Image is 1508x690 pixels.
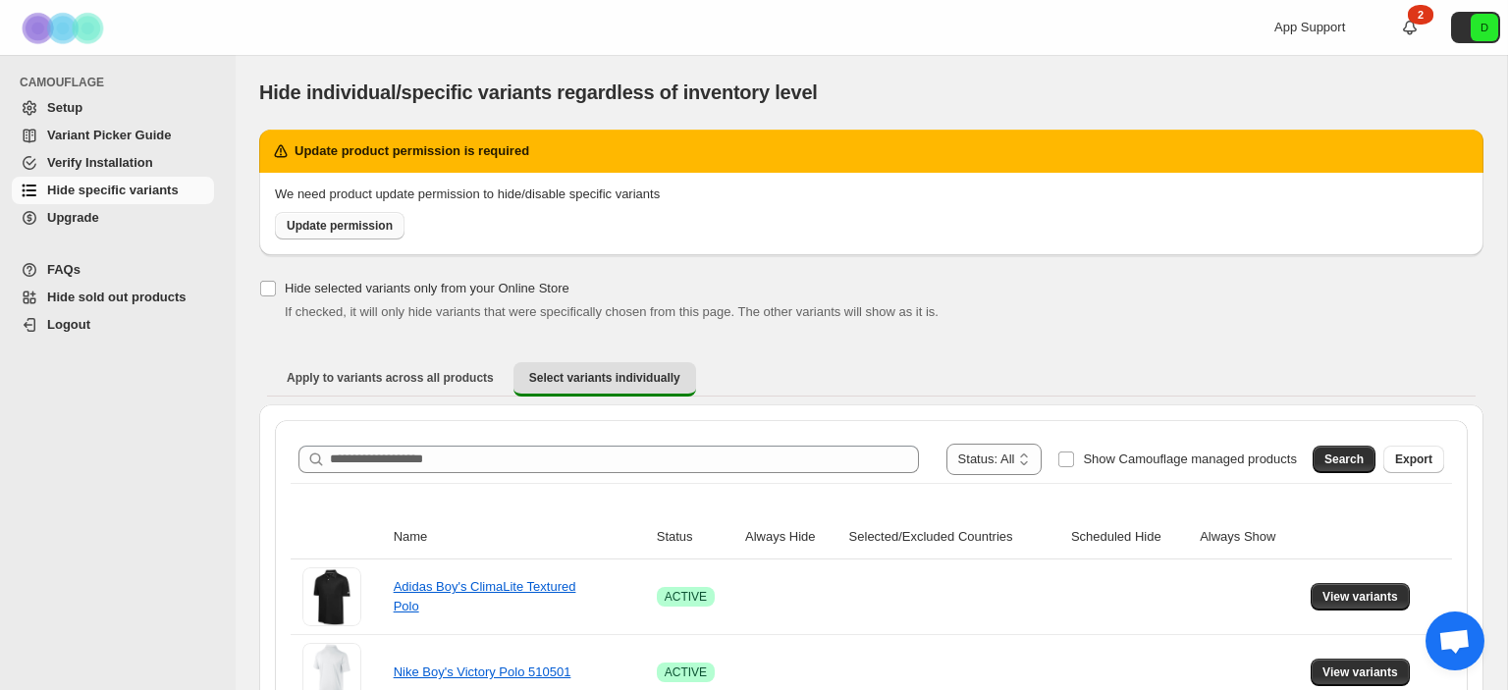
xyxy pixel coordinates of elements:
[1311,583,1410,610] button: View variants
[1274,20,1345,34] span: App Support
[47,128,171,142] span: Variant Picker Guide
[1395,451,1432,467] span: Export
[1065,515,1194,559] th: Scheduled Hide
[1426,611,1484,670] a: Open chat
[47,317,90,332] span: Logout
[12,256,214,284] a: FAQs
[1408,5,1433,25] div: 2
[47,100,82,115] span: Setup
[47,290,187,304] span: Hide sold out products
[1194,515,1305,559] th: Always Show
[12,311,214,339] a: Logout
[1311,659,1410,686] button: View variants
[394,579,576,613] a: Adidas Boy's ClimaLite Textured Polo
[513,362,696,397] button: Select variants individually
[259,81,818,103] span: Hide individual/specific variants regardless of inventory level
[275,186,660,201] span: We need product update permission to hide/disable specific variants
[47,183,179,197] span: Hide specific variants
[12,204,214,232] a: Upgrade
[665,664,707,680] span: ACTIVE
[1322,589,1398,605] span: View variants
[1083,451,1297,466] span: Show Camouflage managed products
[1324,451,1364,467] span: Search
[651,515,739,559] th: Status
[20,75,222,90] span: CAMOUFLAGE
[12,149,214,177] a: Verify Installation
[275,212,404,239] a: Update permission
[1313,446,1375,473] button: Search
[12,94,214,122] a: Setup
[1481,22,1488,33] text: D
[843,515,1065,559] th: Selected/Excluded Countries
[285,281,569,295] span: Hide selected variants only from your Online Store
[295,141,529,161] h2: Update product permission is required
[16,1,114,55] img: Camouflage
[12,177,214,204] a: Hide specific variants
[1400,18,1420,37] a: 2
[47,210,99,225] span: Upgrade
[1451,12,1500,43] button: Avatar with initials D
[394,664,571,679] a: Nike Boy's Victory Polo 510501
[12,284,214,311] a: Hide sold out products
[1383,446,1444,473] button: Export
[12,122,214,149] a: Variant Picker Guide
[47,262,81,277] span: FAQs
[47,155,153,170] span: Verify Installation
[271,362,510,394] button: Apply to variants across all products
[1471,14,1498,41] span: Avatar with initials D
[1322,664,1398,680] span: View variants
[287,218,393,234] span: Update permission
[665,589,707,605] span: ACTIVE
[739,515,843,559] th: Always Hide
[285,304,939,319] span: If checked, it will only hide variants that were specifically chosen from this page. The other va...
[529,370,680,386] span: Select variants individually
[287,370,494,386] span: Apply to variants across all products
[388,515,651,559] th: Name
